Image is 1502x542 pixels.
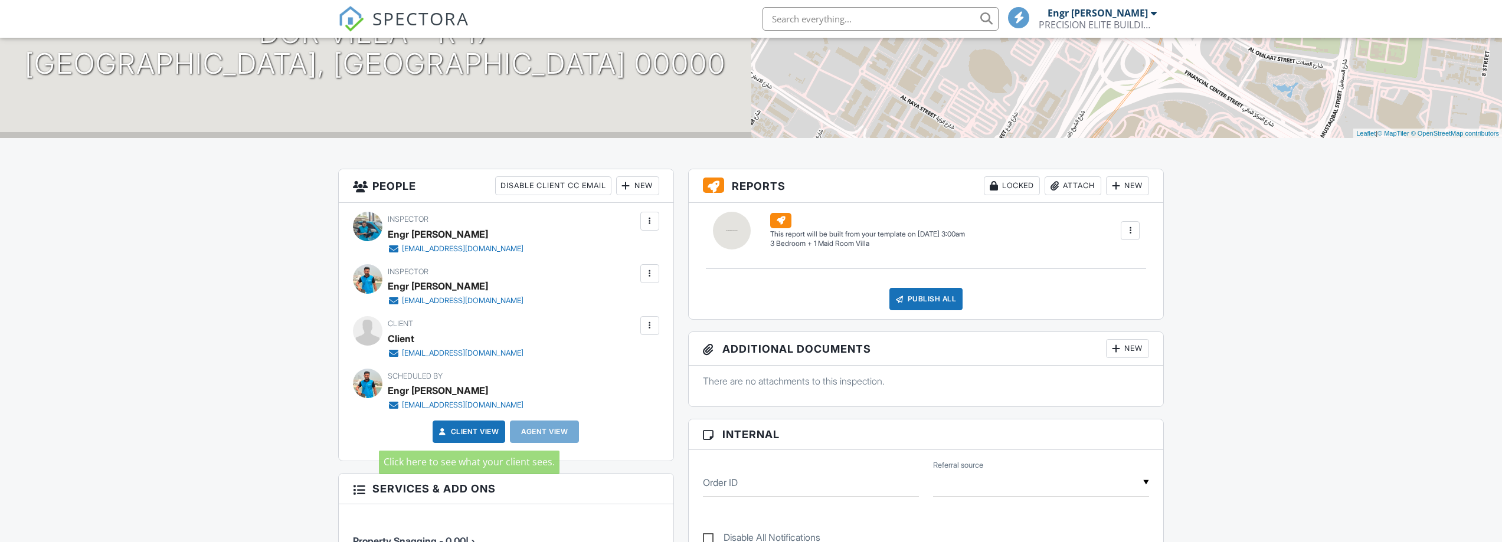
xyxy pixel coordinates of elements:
div: Engr [PERSON_NAME] [1048,7,1148,19]
a: SPECTORA [338,16,469,41]
h3: People [339,169,673,203]
div: Locked [984,176,1040,195]
div: New [616,176,659,195]
div: Engr [PERSON_NAME] [388,225,488,243]
h3: Services & Add ons [339,474,673,504]
a: [EMAIL_ADDRESS][DOMAIN_NAME] [388,295,523,307]
span: Inspector [388,215,428,224]
a: [EMAIL_ADDRESS][DOMAIN_NAME] [388,399,523,411]
a: [EMAIL_ADDRESS][DOMAIN_NAME] [388,243,523,255]
h3: Additional Documents [689,332,1164,366]
div: New [1106,339,1149,358]
label: Order ID [703,476,738,489]
a: © OpenStreetMap contributors [1411,130,1499,137]
div: Attach [1045,176,1101,195]
h3: Reports [689,169,1164,203]
div: [EMAIL_ADDRESS][DOMAIN_NAME] [402,349,523,358]
h3: Internal [689,419,1164,450]
img: The Best Home Inspection Software - Spectora [338,6,364,32]
div: Disable Client CC Email [495,176,611,195]
span: Inspector [388,267,428,276]
label: Referral source [933,460,983,471]
a: Client View [437,426,499,438]
div: [EMAIL_ADDRESS][DOMAIN_NAME] [402,296,523,306]
div: [EMAIL_ADDRESS][DOMAIN_NAME] [402,400,523,410]
span: SPECTORA [372,6,469,31]
a: Leaflet [1356,130,1376,137]
div: New [1106,176,1149,195]
a: © MapTiler [1377,130,1409,137]
div: [EMAIL_ADDRESS][DOMAIN_NAME] [402,244,523,254]
div: Publish All [889,288,963,310]
span: Client [388,319,413,328]
p: There are no attachments to this inspection. [703,375,1150,387]
div: Engr [PERSON_NAME] [388,382,488,399]
a: [EMAIL_ADDRESS][DOMAIN_NAME] [388,347,523,359]
div: 3 Bedroom + 1 Maid Room Villa [770,239,965,249]
input: Search everything... [763,7,999,31]
div: PRECISION ELITE BUILDING INSPECTION SERVICES L.L.C [1039,19,1157,31]
h1: Dor Villa - R 17 [GEOGRAPHIC_DATA], [GEOGRAPHIC_DATA] 00000 [25,18,726,80]
div: Engr [PERSON_NAME] [388,277,488,295]
div: This report will be built from your template on [DATE] 3:00am [770,229,965,239]
div: Client [388,330,414,347]
span: Scheduled By [388,372,443,380]
div: | [1353,129,1502,139]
